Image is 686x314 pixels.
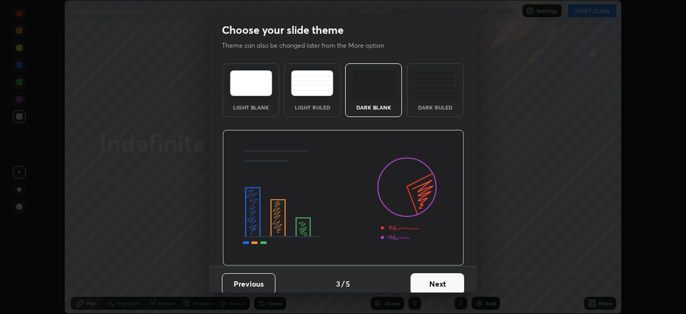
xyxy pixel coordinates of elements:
h2: Choose your slide theme [222,23,344,37]
p: Theme can also be changed later from the More option [222,41,396,50]
h4: 5 [346,278,350,289]
div: Dark Blank [352,105,395,110]
img: darkThemeBanner.d06ce4a2.svg [222,130,464,266]
h4: / [341,278,345,289]
button: Next [411,273,464,295]
button: Previous [222,273,275,295]
img: lightTheme.e5ed3b09.svg [230,70,272,96]
img: darkTheme.f0cc69e5.svg [353,70,395,96]
img: darkRuledTheme.de295e13.svg [414,70,456,96]
div: Light Ruled [291,105,334,110]
div: Light Blank [229,105,272,110]
img: lightRuledTheme.5fabf969.svg [291,70,333,96]
div: Dark Ruled [414,105,457,110]
h4: 3 [336,278,340,289]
